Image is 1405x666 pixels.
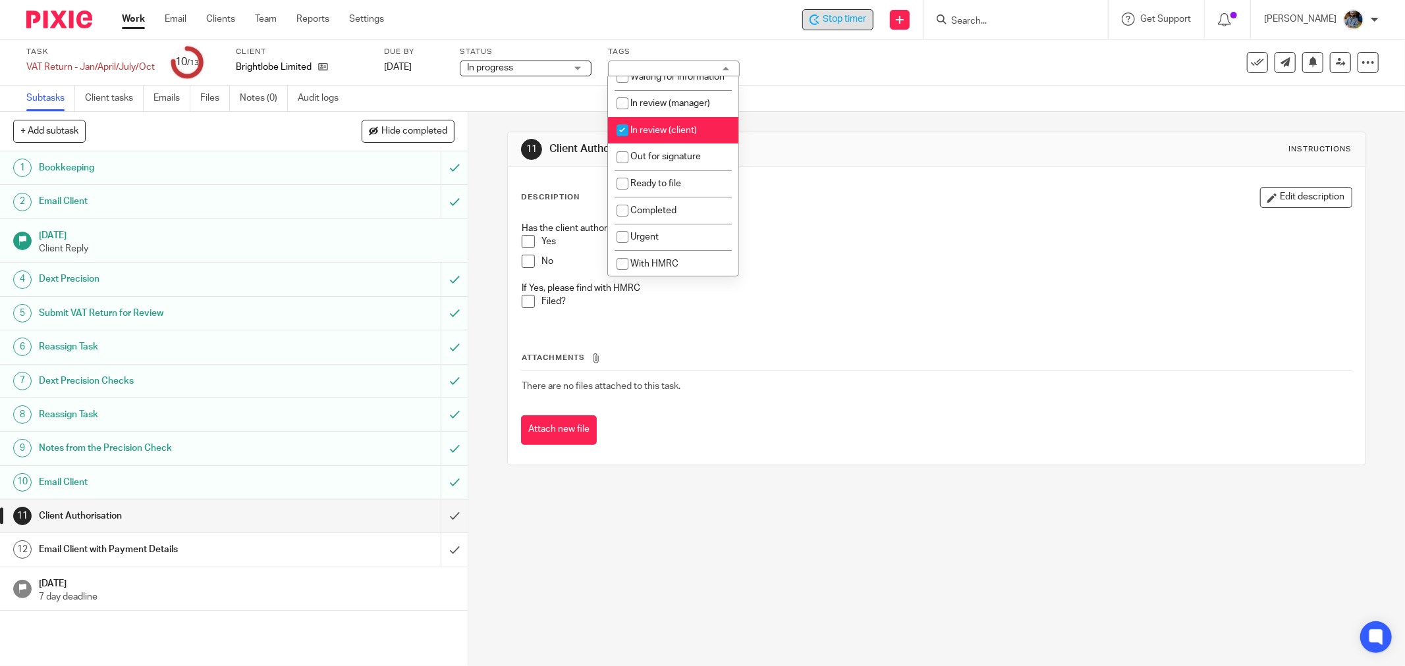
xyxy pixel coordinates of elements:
span: There are no files attached to this task. [522,382,680,391]
input: Search [950,16,1068,28]
h1: Email Client [39,192,298,211]
label: Status [460,47,592,57]
small: /13 [187,59,199,66]
div: VAT Return - Jan/April/July/Oct [26,61,155,74]
a: Settings [349,13,384,26]
a: Files [200,86,230,111]
div: 5 [13,304,32,322]
button: Edit description [1260,187,1352,208]
p: If Yes, please find with HMRC [522,282,1352,295]
h1: Bookkeeping [39,158,298,178]
p: Filed? [541,295,1352,308]
h1: Reassign Task [39,405,298,424]
span: Completed [630,206,676,215]
p: Has the client authorised the VAT to be filed? [522,222,1352,235]
span: Waiting for information [630,72,725,82]
span: In review (client) [630,126,697,135]
div: 9 [13,439,32,457]
span: Get Support [1140,14,1191,24]
span: Urgent [630,232,659,242]
button: Attach new file [521,415,597,445]
h1: Client Authorisation [549,142,965,156]
div: 6 [13,338,32,356]
h1: Reassign Task [39,337,298,357]
h1: Email Client [39,473,298,492]
h1: Email Client with Payment Details [39,540,298,559]
a: Client tasks [85,86,144,111]
a: Email [165,13,186,26]
label: Client [236,47,368,57]
label: Due by [384,47,443,57]
a: Work [122,13,145,26]
span: Ready to file [630,179,681,188]
p: Yes [541,235,1352,248]
h1: [DATE] [39,226,455,242]
h1: Notes from the Precision Check [39,438,298,458]
label: Task [26,47,155,57]
div: 10 [175,55,199,70]
a: Audit logs [298,86,348,111]
a: Subtasks [26,86,75,111]
button: Hide completed [362,120,455,142]
p: No [541,255,1352,268]
div: 11 [521,139,542,160]
h1: Submit VAT Return for Review [39,303,298,323]
p: 7 day deadline [39,590,455,603]
p: Client Reply [39,242,455,255]
img: Pixie [26,11,92,28]
div: 4 [13,270,32,289]
span: Stop timer [823,13,866,26]
h1: Client Authorisation [39,506,298,526]
span: In review (manager) [630,99,710,108]
span: Out for signature [630,152,701,161]
span: Attachments [522,354,585,361]
a: Reports [296,13,329,26]
a: Clients [206,13,235,26]
h1: [DATE] [39,574,455,590]
span: Hide completed [381,126,447,137]
label: Tags [608,47,740,57]
p: Description [521,192,580,203]
div: 11 [13,507,32,525]
button: + Add subtask [13,120,86,142]
div: 2 [13,193,32,211]
span: With HMRC [630,259,678,269]
img: Jaskaran%20Singh.jpeg [1343,9,1364,30]
span: In progress [467,63,513,72]
div: 1 [13,159,32,177]
a: Team [255,13,277,26]
h1: Dext Precision Checks [39,371,298,391]
div: 8 [13,405,32,424]
p: Brightlobe Limited [236,61,312,74]
a: Notes (0) [240,86,288,111]
div: Instructions [1289,144,1352,155]
p: [PERSON_NAME] [1264,13,1336,26]
h1: Dext Precision [39,269,298,289]
div: 10 [13,473,32,492]
div: 12 [13,540,32,559]
span: [DATE] [384,63,412,72]
div: 7 [13,372,32,390]
a: Emails [153,86,190,111]
div: Brightlobe Limited - VAT Return - Jan/April/July/Oct [802,9,873,30]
